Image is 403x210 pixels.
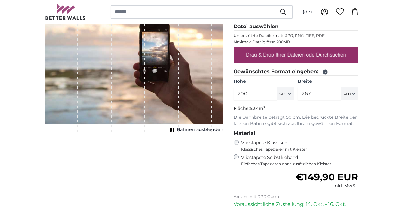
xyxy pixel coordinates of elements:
p: Versand mit DPD Classic [234,194,358,199]
label: Drag & Drop Ihrer Dateien oder [243,49,349,61]
img: Betterwalls [45,4,86,20]
span: 5.34m² [250,105,265,111]
span: Einfaches Tapezieren ohne zusätzlichen Kleister [241,161,358,166]
label: Vliestapete Selbstklebend [241,154,358,166]
p: Fläche: [234,105,358,112]
p: Unterstützte Dateiformate JPG, PNG, TIFF, PDF. [234,33,358,38]
span: €149,90 EUR [296,171,358,183]
span: cm [279,91,287,97]
label: Vliestapete Klassisch [241,140,353,152]
button: cm [277,87,294,100]
button: (de) [298,6,317,18]
span: Klassisches Tapezieren mit Kleister [241,147,353,152]
label: Breite [298,78,358,85]
u: Durchsuchen [316,52,346,57]
p: Die Bahnbreite beträgt 50 cm. Die bedruckte Breite der letzten Bahn ergibt sich aus Ihrem gewählt... [234,114,358,127]
label: Höhe [234,78,294,85]
legend: Datei auswählen [234,23,358,31]
legend: Material [234,129,358,137]
p: Voraussichtliche Zustellung: 14. Okt. - 16. Okt. [234,201,358,208]
span: cm [344,91,351,97]
button: cm [341,87,358,100]
p: Maximale Dateigrösse 200MB. [234,39,358,45]
legend: Gewünschtes Format eingeben: [234,68,358,76]
div: inkl. MwSt. [296,183,358,189]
